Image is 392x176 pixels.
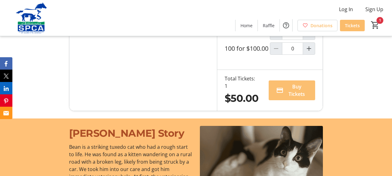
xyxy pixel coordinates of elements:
[280,19,292,32] button: Help
[311,22,333,29] span: Donations
[4,2,59,33] img: Alberta SPCA's Logo
[345,22,360,29] span: Tickets
[225,30,262,37] label: 20 for $50.00
[303,43,315,54] button: Increment by one
[370,19,381,31] button: Cart
[297,20,337,31] a: Donations
[286,83,308,98] span: Buy Tickets
[263,22,275,29] span: Raffle
[225,45,268,52] label: 100 for $100.00
[69,127,184,139] span: [PERSON_NAME] Story
[360,4,388,14] button: Sign Up
[339,6,353,13] span: Log In
[340,20,365,31] a: Tickets
[225,75,259,90] div: Total Tickets: 1
[236,20,258,31] a: Home
[258,20,280,31] a: Raffle
[365,6,383,13] span: Sign Up
[269,80,315,100] button: Buy Tickets
[240,22,253,29] span: Home
[334,4,358,14] button: Log In
[225,91,259,106] div: $50.00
